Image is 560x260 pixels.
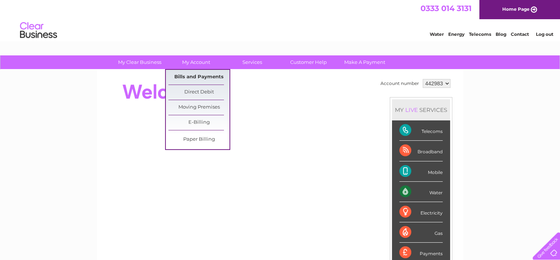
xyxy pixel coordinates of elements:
a: Blog [496,31,506,37]
a: Contact [511,31,529,37]
a: Energy [448,31,465,37]
a: Bills and Payments [168,70,229,85]
a: Services [222,55,283,69]
td: Account number [379,77,421,90]
div: Gas [399,222,443,243]
div: Electricity [399,202,443,222]
a: My Account [165,55,227,69]
div: LIVE [404,106,419,113]
a: Paper Billing [168,132,229,147]
a: Moving Premises [168,100,229,115]
a: Water [430,31,444,37]
div: Water [399,182,443,202]
a: Customer Help [278,55,339,69]
a: E-Billing [168,115,229,130]
a: Telecoms [469,31,491,37]
img: logo.png [20,19,57,42]
div: Broadband [399,141,443,161]
div: Telecoms [399,120,443,141]
div: Clear Business is a trading name of Verastar Limited (registered in [GEOGRAPHIC_DATA] No. 3667643... [105,4,455,36]
div: MY SERVICES [392,99,450,120]
a: Direct Debit [168,85,229,100]
a: My Clear Business [109,55,170,69]
a: 0333 014 3131 [420,4,472,13]
a: Log out [536,31,553,37]
div: Mobile [399,161,443,182]
a: Make A Payment [334,55,395,69]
